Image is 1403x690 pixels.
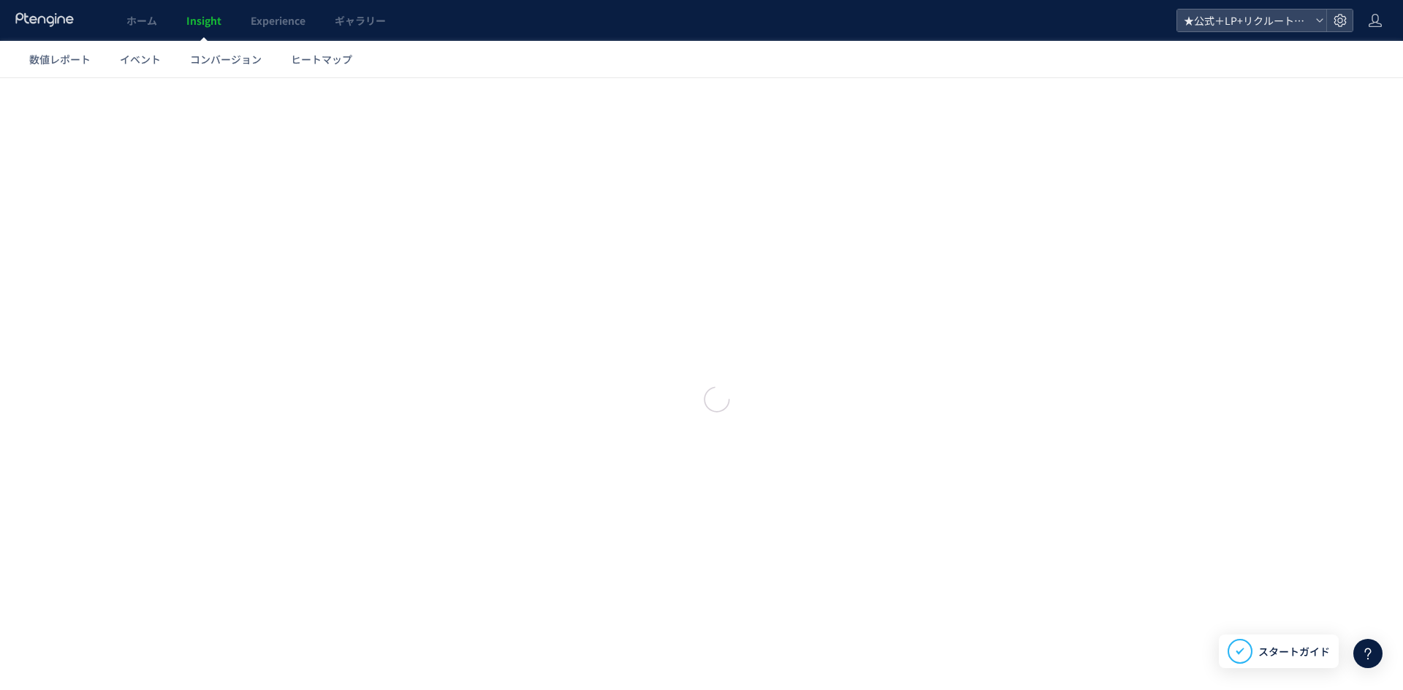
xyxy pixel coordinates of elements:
span: 数値レポート [29,52,91,66]
span: Insight [186,13,221,28]
span: コンバージョン [190,52,262,66]
span: スタートガイド [1258,644,1330,659]
span: ★公式＋LP+リクルート+BS+FastNail+TKBC [1179,9,1309,31]
span: Experience [251,13,305,28]
span: ホーム [126,13,157,28]
span: イベント [120,52,161,66]
span: ギャラリー [335,13,386,28]
span: ヒートマップ [291,52,352,66]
